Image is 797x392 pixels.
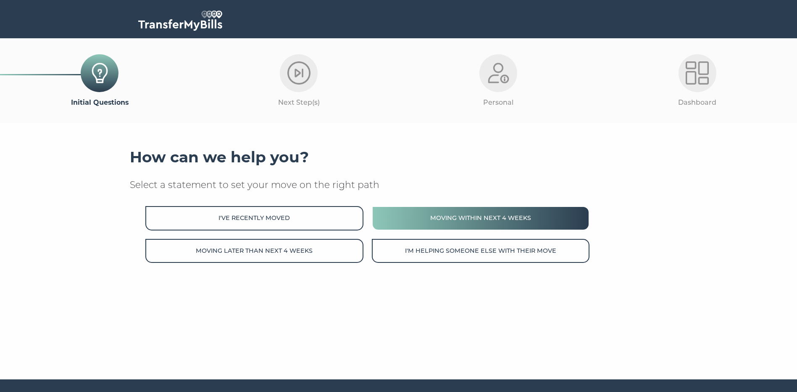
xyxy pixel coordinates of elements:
[287,61,310,85] img: Next-Step-Light.png
[598,97,797,108] p: Dashboard
[88,61,111,85] img: Initial-Questions-Icon.png
[399,97,598,108] p: Personal
[145,239,363,263] button: Moving later than next 4 weeks
[130,179,668,191] p: Select a statement to set your move on the right path
[130,148,668,167] h3: How can we help you?
[145,206,363,230] button: I've recently moved
[372,239,589,263] button: I'm helping someone else with their move
[686,61,709,85] img: Dashboard-Light.png
[138,11,222,31] img: TransferMyBills.com - Helping ease the stress of moving
[199,97,398,108] p: Next Step(s)
[372,206,589,230] button: Moving within next 4 weeks
[487,61,510,85] img: Personal-Light.png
